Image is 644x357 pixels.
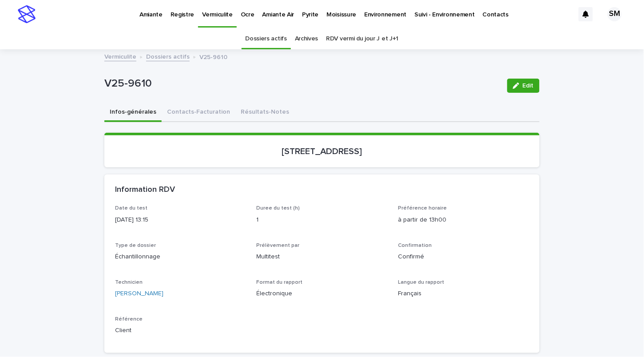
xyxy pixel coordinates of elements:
p: Échantillonnage [115,252,246,262]
button: Edit [507,79,540,93]
span: Référence [115,317,143,322]
a: Archives [295,28,318,49]
span: Préférence horaire [398,206,447,211]
span: Confirmation [398,243,432,248]
a: Dossiers actifs [146,51,190,61]
p: Multitest [257,252,388,262]
p: 1 [257,215,388,225]
p: Électronique [257,289,388,298]
span: Duree du test (h) [257,206,300,211]
a: Dossiers actifs [246,28,287,49]
button: Infos-générales [104,103,162,122]
span: Langue du rapport [398,280,444,285]
span: Technicien [115,280,143,285]
span: Date du test [115,206,147,211]
button: Contacts-Facturation [162,103,235,122]
a: Vermiculite [104,51,136,61]
p: V25-9610 [104,77,500,90]
span: Edit [523,83,534,89]
a: RDV vermi du jour J et J+1 [326,28,398,49]
p: Confirmé [398,252,529,262]
img: stacker-logo-s-only.png [18,5,36,23]
p: V25-9610 [199,52,227,61]
span: Format du rapport [257,280,303,285]
p: [DATE] 13:15 [115,215,246,225]
p: [STREET_ADDRESS] [115,146,529,157]
p: à partir de 13h00 [398,215,529,225]
div: SM [608,7,622,21]
h2: Information RDV [115,185,175,195]
a: [PERSON_NAME] [115,289,163,298]
p: Client [115,326,246,335]
span: Prélèvement par [257,243,300,248]
button: Résultats-Notes [235,103,294,122]
p: Français [398,289,529,298]
span: Type de dossier [115,243,156,248]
